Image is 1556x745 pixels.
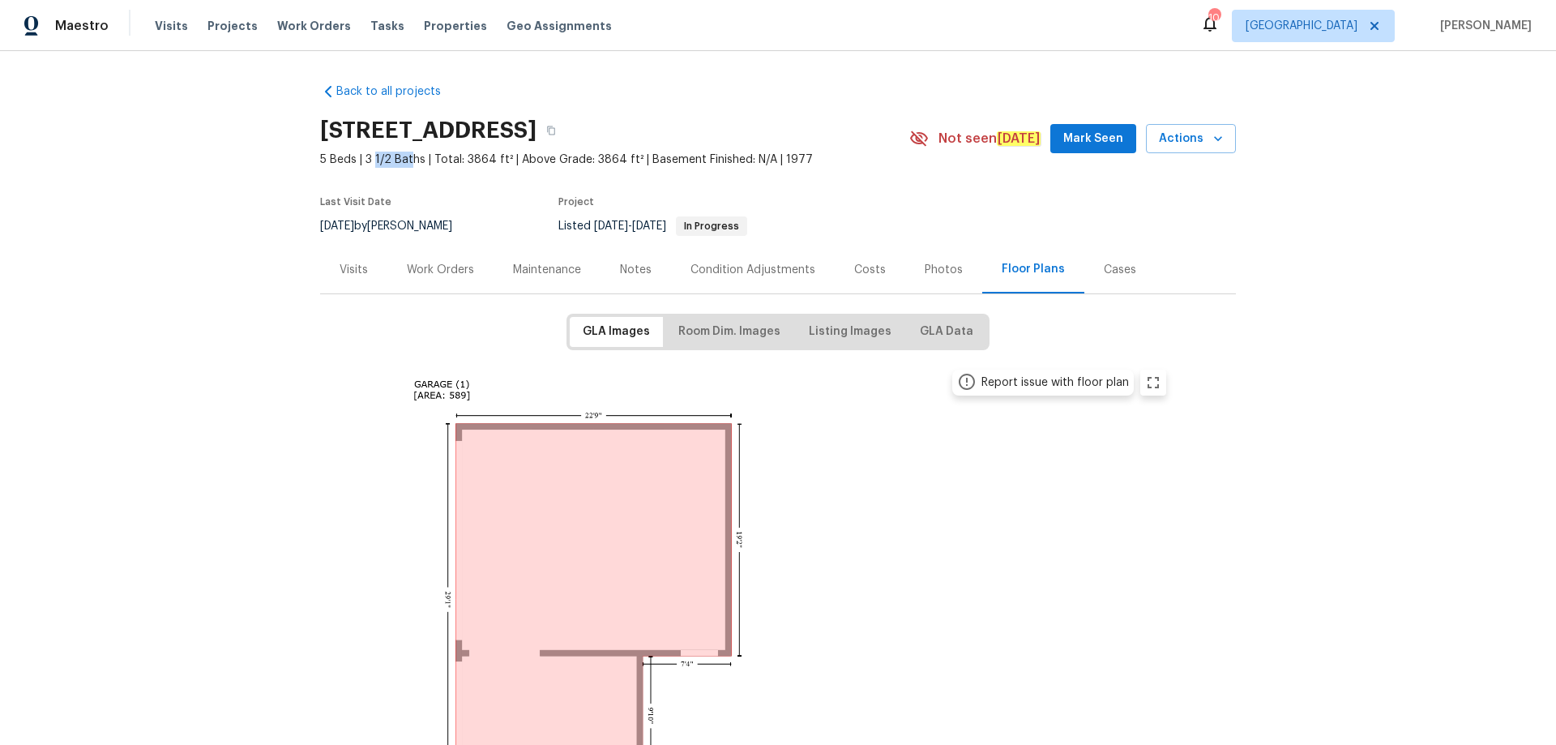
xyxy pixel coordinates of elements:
div: Report issue with floor plan [981,375,1129,391]
span: [DATE] [320,221,354,232]
button: Mark Seen [1050,124,1136,154]
span: Work Orders [277,18,351,34]
span: GLA Data [920,322,973,342]
span: [DATE] [594,221,628,232]
div: by [PERSON_NAME] [320,216,472,236]
div: Costs [854,262,886,278]
button: Room Dim. Images [665,317,793,347]
span: Project [558,197,594,207]
div: Condition Adjustments [690,262,815,278]
button: Actions [1146,124,1236,154]
a: Back to all projects [320,83,476,100]
button: GLA Images [570,317,663,347]
div: Work Orders [407,262,474,278]
span: [GEOGRAPHIC_DATA] [1246,18,1357,34]
span: Last Visit Date [320,197,391,207]
span: In Progress [678,221,746,231]
span: [DATE] [632,221,666,232]
div: Photos [925,262,963,278]
span: [PERSON_NAME] [1434,18,1532,34]
span: Projects [207,18,258,34]
button: Listing Images [796,317,904,347]
button: zoom in [1140,370,1166,396]
button: Copy Address [536,116,566,145]
div: Floor Plans [1002,261,1065,277]
span: Not seen [938,131,1041,147]
em: [DATE] [997,131,1041,146]
div: Notes [620,262,652,278]
span: Tasks [370,20,404,32]
span: Visits [155,18,188,34]
span: - [594,221,666,232]
span: Geo Assignments [507,18,612,34]
span: Actions [1159,129,1223,149]
span: Listing Images [809,322,891,342]
span: Listed [558,221,747,232]
div: 10 [1208,10,1220,26]
div: Visits [340,262,368,278]
span: Properties [424,18,487,34]
span: GLA Images [583,322,650,342]
span: Maestro [55,18,109,34]
span: Room Dim. Images [678,322,780,342]
div: Maintenance [513,262,581,278]
span: 5 Beds | 3 1/2 Baths | Total: 3864 ft² | Above Grade: 3864 ft² | Basement Finished: N/A | 1977 [320,152,909,168]
button: GLA Data [907,317,986,347]
div: Cases [1104,262,1136,278]
span: Mark Seen [1063,129,1123,149]
h2: [STREET_ADDRESS] [320,122,536,139]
